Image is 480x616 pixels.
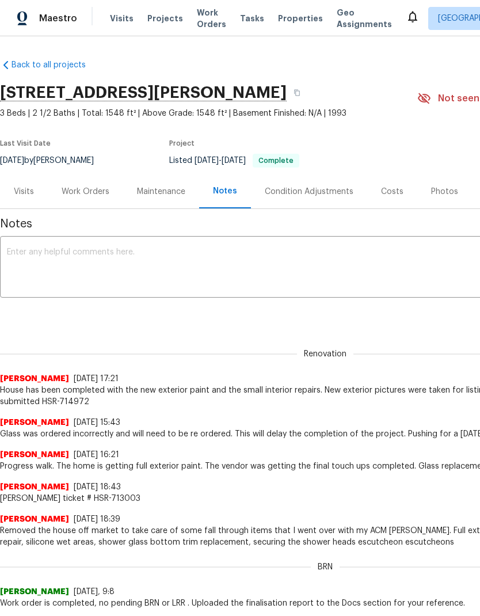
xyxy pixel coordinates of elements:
span: Complete [254,157,298,164]
div: Costs [381,186,403,197]
span: [DATE] 15:43 [74,419,120,427]
div: Notes [213,185,237,197]
span: [DATE] 18:39 [74,515,120,523]
div: Visits [14,186,34,197]
div: Condition Adjustments [265,186,353,197]
span: Visits [110,13,134,24]
span: [DATE] [222,157,246,165]
span: Renovation [297,348,353,360]
span: [DATE] 18:43 [74,483,121,491]
span: Project [169,140,195,147]
span: [DATE] 16:21 [74,451,119,459]
span: Maestro [39,13,77,24]
span: Projects [147,13,183,24]
span: - [195,157,246,165]
span: Properties [278,13,323,24]
span: [DATE] [195,157,219,165]
div: Work Orders [62,186,109,197]
span: [DATE], 9:8 [74,588,115,596]
span: Geo Assignments [337,7,392,30]
span: Tasks [240,14,264,22]
span: Listed [169,157,299,165]
span: BRN [311,561,340,573]
button: Copy Address [287,82,307,103]
span: Work Orders [197,7,226,30]
div: Photos [431,186,458,197]
span: [DATE] 17:21 [74,375,119,383]
div: Maintenance [137,186,185,197]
